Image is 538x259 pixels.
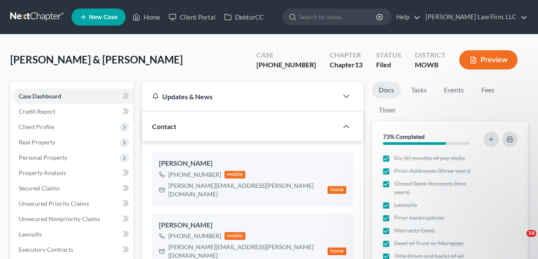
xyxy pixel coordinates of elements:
[415,60,446,70] div: MOWB
[394,167,471,175] span: Prior Addresses (three years)
[159,220,346,230] div: [PERSON_NAME]
[152,92,328,101] div: Updates & News
[376,50,401,60] div: Status
[404,82,434,98] a: Tasks
[152,122,176,130] span: Contact
[299,9,377,25] input: Search by name...
[12,89,133,104] a: Case Dashboard
[12,211,133,227] a: Unsecured Nonpriority Claims
[383,133,425,140] strong: 73% Completed
[19,138,55,146] span: Real Property
[19,123,54,130] span: Client Profile
[372,102,403,118] a: Timer
[19,108,55,115] span: Credit Report
[437,82,471,98] a: Events
[372,82,401,98] a: Docs
[19,184,60,192] span: Secured Claims
[220,9,268,25] a: DebtorCC
[392,9,420,25] a: Help
[394,154,465,162] span: Six (6) months of pay stubs
[355,60,363,69] span: 13
[19,246,73,253] span: Executory Contracts
[526,230,536,237] span: 10
[415,50,446,60] div: District
[164,9,220,25] a: Client Portal
[330,50,363,60] div: Chapter
[19,215,100,222] span: Unsecured Nonpriority Claims
[459,50,518,69] button: Preview
[128,9,164,25] a: Home
[12,227,133,242] a: Lawsuits
[224,232,246,240] div: mobile
[19,154,67,161] span: Personal Property
[256,60,316,70] div: [PHONE_NUMBER]
[394,239,463,247] span: Deed of Trust or Mortgage
[19,169,66,176] span: Property Analysis
[10,53,183,66] span: [PERSON_NAME] & [PERSON_NAME]
[330,60,363,70] div: Chapter
[328,247,346,255] div: home
[421,9,527,25] a: [PERSON_NAME] Law Firm, LLC
[168,181,325,199] div: [PERSON_NAME][EMAIL_ADDRESS][PERSON_NAME][DOMAIN_NAME]
[89,14,118,20] span: New Case
[256,50,316,60] div: Case
[159,158,346,169] div: [PERSON_NAME]
[19,230,42,238] span: Lawsuits
[168,170,221,179] div: [PHONE_NUMBER]
[168,232,221,240] div: [PHONE_NUMBER]
[12,165,133,181] a: Property Analysis
[12,196,133,211] a: Unsecured Priority Claims
[12,181,133,196] a: Secured Claims
[328,186,346,194] div: home
[12,104,133,119] a: Credit Report
[19,200,89,207] span: Unsecured Priority Claims
[509,230,529,250] iframe: Intercom live chat
[224,171,246,178] div: mobile
[19,92,61,100] span: Case Dashboard
[12,242,133,257] a: Executory Contracts
[474,82,501,98] a: Fees
[376,60,401,70] div: Filed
